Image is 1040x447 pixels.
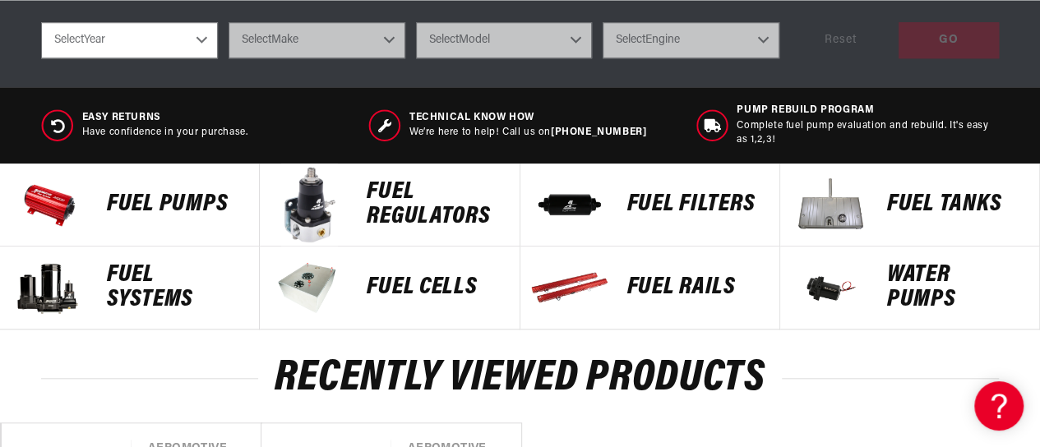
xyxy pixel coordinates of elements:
img: Fuel Tanks [788,164,871,246]
a: [PHONE_NUMBER] [551,127,646,137]
p: FUEL REGULATORS [367,180,502,229]
p: Fuel Tanks [887,192,1023,217]
a: FUEL FILTERS FUEL FILTERS [520,164,780,247]
p: Have confidence in your purchase. [82,126,248,140]
p: Fuel Systems [107,263,243,312]
a: FUEL REGULATORS FUEL REGULATORS [260,164,520,247]
img: FUEL REGULATORS [268,164,350,246]
img: FUEL Cells [268,247,350,329]
a: Water Pumps Water Pumps [780,247,1040,329]
p: FUEL Rails [627,275,763,300]
span: Technical Know How [409,111,646,125]
select: Make [229,22,405,58]
span: Pump Rebuild program [737,104,999,118]
img: FUEL Rails [529,247,611,329]
p: FUEL Cells [367,275,502,300]
img: Water Pumps [788,247,871,329]
p: Complete fuel pump evaluation and rebuild. It's easy as 1,2,3! [737,119,999,147]
p: Fuel Pumps [107,192,243,217]
p: We’re here to help! Call us on [409,126,646,140]
img: Fuel Systems [8,247,90,329]
a: Fuel Tanks Fuel Tanks [780,164,1040,247]
p: Water Pumps [887,263,1023,312]
img: FUEL FILTERS [529,164,611,246]
h2: Recently Viewed Products [41,359,999,398]
select: Engine [603,22,779,58]
p: FUEL FILTERS [627,192,763,217]
a: FUEL Cells FUEL Cells [260,247,520,329]
select: Model [416,22,593,58]
a: FUEL Rails FUEL Rails [520,247,780,329]
select: Year [41,22,218,58]
span: Easy Returns [82,111,248,125]
img: Fuel Pumps [8,164,90,246]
